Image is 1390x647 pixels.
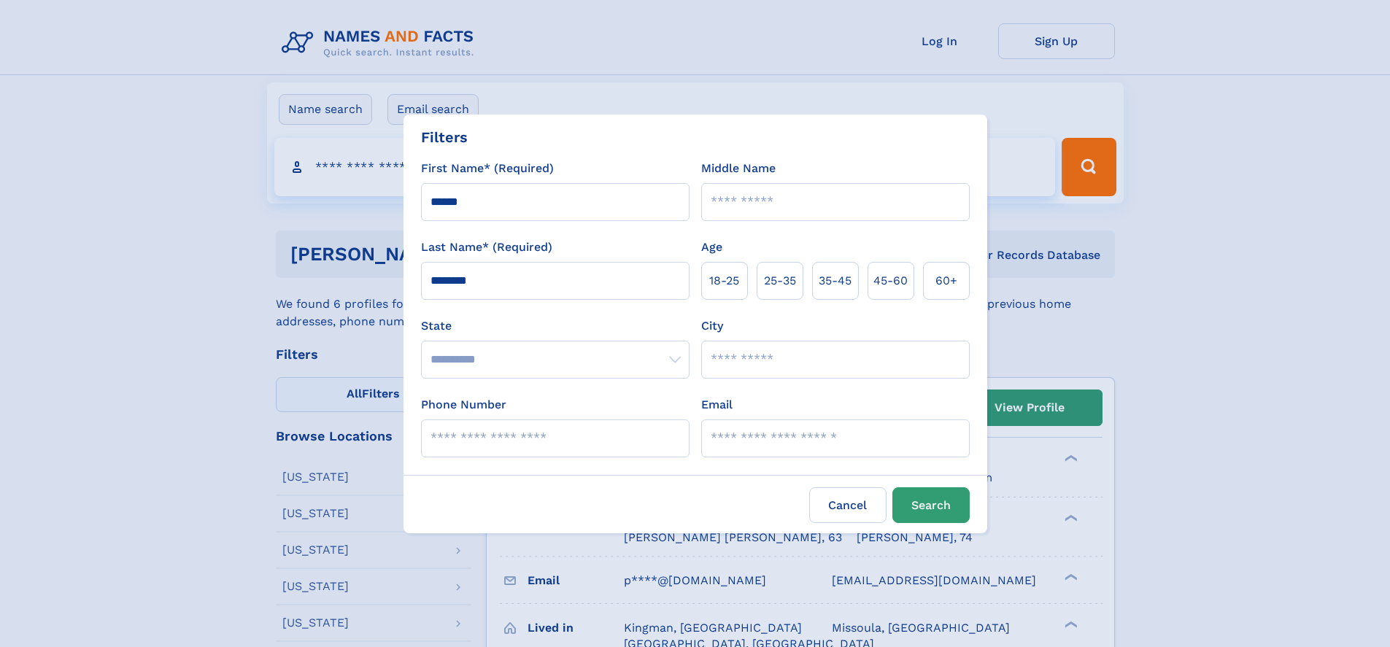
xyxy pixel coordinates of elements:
span: 45‑60 [873,272,908,290]
label: State [421,317,690,335]
label: Email [701,396,733,414]
label: First Name* (Required) [421,160,554,177]
label: City [701,317,723,335]
span: 60+ [935,272,957,290]
span: 35‑45 [819,272,852,290]
label: Middle Name [701,160,776,177]
label: Last Name* (Required) [421,239,552,256]
span: 25‑35 [764,272,796,290]
label: Cancel [809,487,887,523]
div: Filters [421,126,468,148]
label: Age [701,239,722,256]
label: Phone Number [421,396,506,414]
button: Search [892,487,970,523]
span: 18‑25 [709,272,739,290]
